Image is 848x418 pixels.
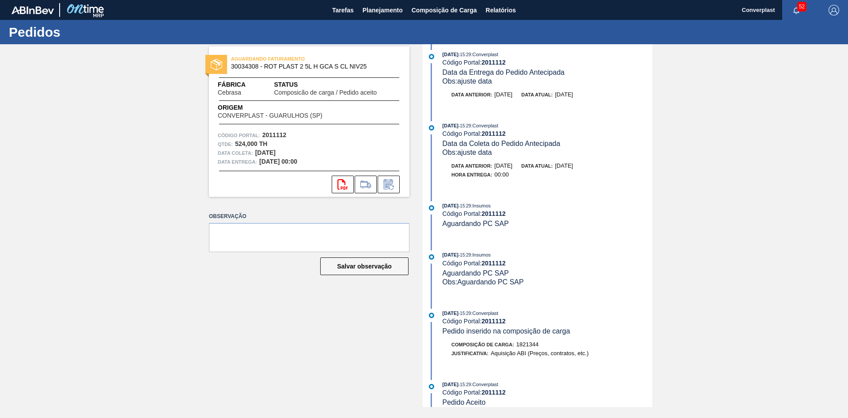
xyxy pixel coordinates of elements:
[443,149,492,156] span: Obs: ajuste data
[332,5,354,15] span: Tarefas
[458,382,471,387] span: - 15:29
[443,123,458,128] span: [DATE]
[471,52,498,57] span: : Converplast
[481,130,506,137] strong: 2011112
[451,172,492,177] span: Hora Entrega :
[481,318,506,325] strong: 2011112
[274,89,377,96] span: Composicão de carga / Pedido aceito
[481,59,506,66] strong: 2011112
[429,313,434,318] img: atual
[481,210,506,217] strong: 2011112
[218,157,257,166] span: Data entrega:
[443,52,458,57] span: [DATE]
[782,4,810,16] button: Notificações
[443,399,486,406] span: Pedido Aceito
[521,92,553,97] span: Data atual:
[429,125,434,130] img: atual
[443,327,570,335] span: Pedido inserido na composição de carga
[443,311,458,316] span: [DATE]
[231,63,391,70] span: 30034308 - ROT PLAST 2 5L H GCA S CL NIV25
[443,260,652,267] div: Código Portal:
[443,130,652,137] div: Código Portal:
[797,2,806,12] span: 52
[443,382,458,387] span: [DATE]
[443,210,652,217] div: Código Portal:
[451,92,492,97] span: Data anterior:
[458,52,471,57] span: - 15:29
[443,252,458,257] span: [DATE]
[481,260,506,267] strong: 2011112
[443,59,652,66] div: Código Portal:
[355,176,377,193] div: Ir para Composição de Carga
[218,103,348,112] span: Origem
[332,176,354,193] div: Abrir arquivo PDF
[218,112,322,119] span: CONVERPLAST - GUARULHOS (SP)
[9,27,166,37] h1: Pedidos
[555,162,573,169] span: [DATE]
[481,389,506,396] strong: 2011112
[11,6,54,14] img: TNhmsLtSVTkK8tSr43FrP2fwEKptu5GPRR3wAAAABJRU5ErkJggg==
[429,205,434,211] img: atual
[516,341,539,348] span: 1821344
[458,311,471,316] span: - 15:29
[443,203,458,208] span: [DATE]
[471,252,491,257] span: : Insumos
[231,54,355,63] span: AGUARDANDO FATURAMENTO
[218,80,269,89] span: Fábrica
[378,176,400,193] div: Informar alteração no pedido
[429,54,434,59] img: atual
[443,69,565,76] span: Data da Entrega do Pedido Antecipada
[494,91,512,98] span: [DATE]
[471,203,491,208] span: : Insumos
[458,203,471,208] span: - 15:29
[451,351,488,356] span: Justificativa:
[471,382,498,387] span: : Converplast
[218,89,241,96] span: Cebrasa
[471,123,498,128] span: : Converplast
[451,342,514,347] span: Composição de Carga :
[412,5,477,15] span: Composição de Carga
[443,318,652,325] div: Código Portal:
[320,257,409,275] button: Salvar observação
[218,131,260,140] span: Código Portal:
[829,5,839,15] img: Logout
[443,269,509,277] span: Aguardando PC SAP
[494,162,512,169] span: [DATE]
[211,59,222,70] img: status
[259,158,297,165] strong: [DATE] 00:00
[218,149,253,157] span: Data coleta:
[235,140,267,147] strong: 524,000 TH
[443,220,509,227] span: Aguardando PC SAP
[451,163,492,169] span: Data anterior:
[458,253,471,257] span: - 15:29
[458,123,471,128] span: - 15:29
[443,389,652,396] div: Código Portal:
[262,131,287,138] strong: 2011112
[495,171,509,178] span: 00:00
[209,210,409,223] label: Observação
[429,254,434,260] img: atual
[218,140,233,149] span: Qtde :
[363,5,403,15] span: Planejamento
[555,91,573,98] span: [DATE]
[443,278,524,286] span: Obs: Aguardando PC SAP
[443,77,492,85] span: Obs: ajuste data
[486,5,516,15] span: Relatórios
[429,384,434,389] img: atual
[471,311,498,316] span: : Converplast
[491,350,589,357] span: Aquisição ABI (Preços, contratos, etc.)
[274,80,401,89] span: Status
[443,140,560,147] span: Data da Coleta do Pedido Antecipada
[521,163,553,169] span: Data atual:
[255,149,276,156] strong: [DATE]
